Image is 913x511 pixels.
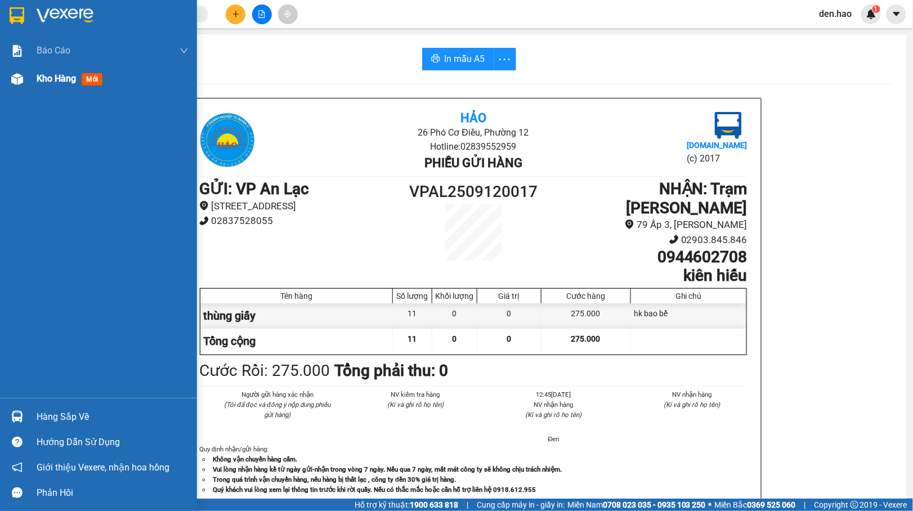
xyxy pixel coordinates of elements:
span: Miền Bắc [715,499,796,511]
span: In mẫu A5 [445,52,485,66]
span: ⚪️ [709,503,712,507]
button: caret-down [887,5,906,24]
li: 02903.845.846 [542,232,748,248]
div: Phản hồi [37,485,189,501]
i: (Kí và ghi rõ họ tên) [387,401,444,409]
li: NV nhận hàng [498,400,610,410]
span: Kho hàng [37,73,76,84]
b: Phiếu gửi hàng [424,156,522,170]
div: Hướng dẫn sử dụng [37,434,189,451]
b: [DOMAIN_NAME] [687,141,748,150]
div: Số lượng [396,292,429,301]
div: Giá trị [480,292,538,301]
b: GỬI : VP An Lạc [199,180,309,198]
span: Cung cấp máy in - giấy in: [477,499,565,511]
b: Hảo [460,111,486,125]
div: hk bao bể [631,303,746,329]
span: phone [669,235,679,244]
h1: VPAL2509120017 [405,180,542,204]
span: phone [199,216,209,226]
li: Hotline: 02839552959 [290,140,656,154]
sup: 1 [872,5,880,13]
b: Tổng phải thu: 0 [334,361,448,380]
b: GỬI : VP An Lạc [14,82,124,100]
button: more [494,48,516,70]
div: Ghi chú [634,292,744,301]
b: NHẬN : Trạm [PERSON_NAME] [626,180,748,217]
li: 26 Phó Cơ Điều, Phường 12 [290,125,656,140]
div: Quy định nhận/gửi hàng : [199,444,748,495]
strong: 1900 633 818 [410,500,458,509]
span: question-circle [12,437,23,447]
img: icon-new-feature [866,9,876,19]
img: solution-icon [11,45,23,57]
h1: 0944602708 [542,248,748,267]
li: 02837528055 [199,213,405,228]
li: 79 Ấp 3, [PERSON_NAME] [542,217,748,232]
span: | [804,499,806,511]
li: Hotline: 02839552959 [105,42,471,56]
span: plus [232,10,240,18]
strong: Trong quá trình vận chuyển hàng, nếu hàng bị thất lạc , công ty đền 30% giá trị hàng. [213,476,456,483]
li: [STREET_ADDRESS] [199,199,405,214]
img: logo-vxr [10,7,24,24]
span: message [12,487,23,498]
li: NV nhận hàng [637,389,748,400]
div: thùng giấy [200,303,393,329]
span: Báo cáo [37,43,70,57]
span: more [494,52,516,66]
button: file-add [252,5,272,24]
span: mới [82,73,102,86]
span: caret-down [892,9,902,19]
span: 0 [507,334,511,343]
img: logo.jpg [715,112,742,139]
img: warehouse-icon [11,411,23,423]
div: Cước Rồi : 275.000 [199,358,330,383]
strong: Vui lòng nhận hàng kể từ ngày gửi-nhận trong vòng 7 ngày. Nếu qua 7 ngày, mất mát công ty sẽ khôn... [213,465,562,473]
span: environment [625,219,634,229]
div: 0 [477,303,541,329]
span: den.hao [811,7,861,21]
div: Tên hàng [203,292,390,301]
li: NV kiểm tra hàng [360,389,472,400]
strong: 0708 023 035 - 0935 103 250 [603,500,706,509]
span: | [467,499,468,511]
div: 11 [393,303,432,329]
img: logo.jpg [199,112,256,168]
img: logo.jpg [14,14,70,70]
strong: Không vận chuyển hàng cấm. [213,455,297,463]
img: warehouse-icon [11,73,23,85]
span: Hỗ trợ kỹ thuật: [355,499,458,511]
button: plus [226,5,245,24]
strong: Quý khách vui lòng xem lại thông tin trước khi rời quầy. Nếu có thắc mắc hoặc cần hỗ trợ liên hệ ... [213,486,536,494]
span: aim [284,10,292,18]
span: 1 [874,5,878,13]
span: file-add [258,10,266,18]
strong: 0369 525 060 [748,500,796,509]
div: Cước hàng [544,292,628,301]
i: (Kí và ghi rõ họ tên) [526,411,582,419]
div: Hàng sắp về [37,409,189,425]
span: 11 [408,334,417,343]
span: 0 [452,334,456,343]
span: copyright [851,501,858,509]
span: Tổng cộng [203,334,256,348]
i: (Tôi đã đọc và đồng ý nộp dung phiếu gửi hàng) [225,401,330,419]
div: Khối lượng [435,292,474,301]
li: Người gửi hàng xác nhận [222,389,333,400]
h1: kiên hiếu [542,266,748,285]
button: printerIn mẫu A5 [422,48,494,70]
li: (c) 2017 [687,151,748,165]
span: Miền Nam [567,499,706,511]
li: 26 Phó Cơ Điều, Phường 12 [105,28,471,42]
button: aim [278,5,298,24]
div: 275.000 [541,303,631,329]
div: 0 [432,303,477,329]
li: 12:45[DATE] [498,389,610,400]
span: Giới thiệu Vexere, nhận hoa hồng [37,460,169,474]
li: Đen [498,434,610,444]
span: 275.000 [571,334,601,343]
span: environment [199,201,209,210]
i: (Kí và ghi rõ họ tên) [664,401,720,409]
span: down [180,46,189,55]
